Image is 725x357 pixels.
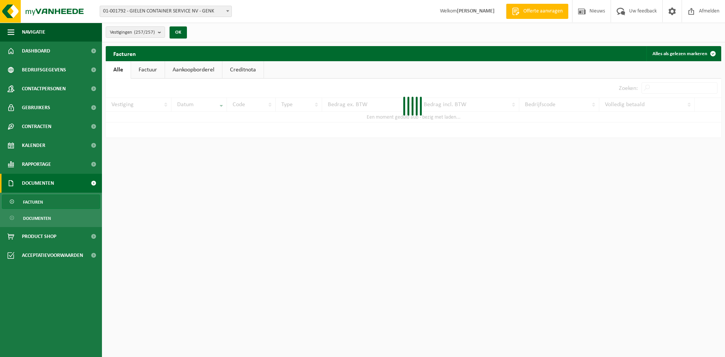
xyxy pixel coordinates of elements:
span: Offerte aanvragen [521,8,565,15]
span: Documenten [23,211,51,226]
span: Documenten [22,174,54,193]
span: Acceptatievoorwaarden [22,246,83,265]
button: Vestigingen(257/257) [106,26,165,38]
count: (257/257) [134,30,155,35]
a: Documenten [2,211,100,225]
span: Product Shop [22,227,56,246]
a: Alle [106,61,131,79]
span: Vestigingen [110,27,155,38]
span: Rapportage [22,155,51,174]
strong: [PERSON_NAME] [457,8,495,14]
span: 01-001792 - GIELEN CONTAINER SERVICE NV - GENK [100,6,231,17]
span: Bedrijfsgegevens [22,60,66,79]
a: Offerte aanvragen [506,4,568,19]
span: Gebruikers [22,98,50,117]
span: Facturen [23,195,43,209]
a: Aankoopborderel [165,61,222,79]
a: Facturen [2,195,100,209]
span: Kalender [22,136,45,155]
h2: Facturen [106,46,143,61]
span: Navigatie [22,23,45,42]
a: Factuur [131,61,165,79]
span: Contracten [22,117,51,136]
span: Dashboard [22,42,50,60]
a: Creditnota [222,61,264,79]
button: Alles als gelezen markeren [646,46,720,61]
button: OK [170,26,187,39]
span: Contactpersonen [22,79,66,98]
